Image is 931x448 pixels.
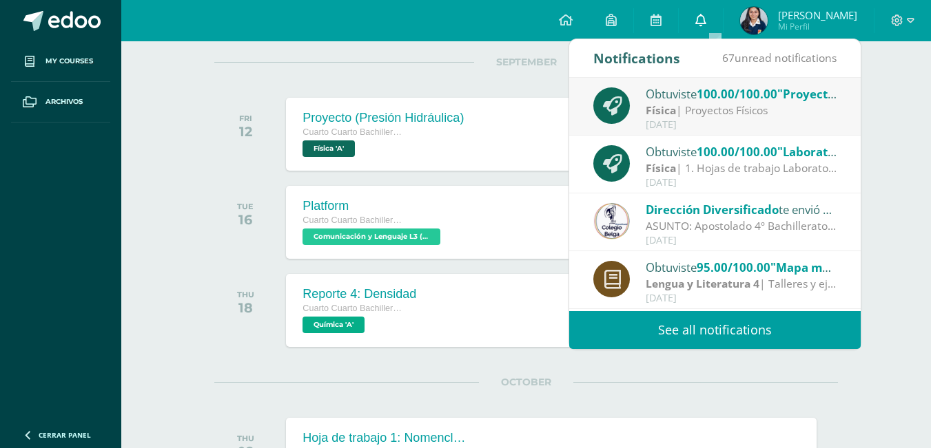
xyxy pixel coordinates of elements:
div: [DATE] [646,177,837,189]
span: 95.00/100.00 [697,259,770,275]
div: Notifications [593,39,680,77]
strong: Lengua y Literatura 4 [646,276,759,291]
div: TUE [237,202,254,211]
span: Cuarto Cuarto Bachillerato en Ciencias y Letras [303,127,406,137]
a: My courses [11,41,110,82]
span: Comunicación y Lenguaje L3 (Inglés) 4 'A' [303,228,440,245]
img: 544bf8086bc8165e313644037ea68f8d.png [593,203,630,239]
div: | Proyectos Físicos [646,103,837,118]
div: Obtuviste en [646,258,837,276]
span: Mi Perfil [778,21,857,32]
div: | 1. Hojas de trabajo Laboratorio 3.2 [646,160,837,176]
span: "Laboratorio" [777,144,856,160]
span: Física 'A' [303,140,355,157]
div: 16 [237,211,254,228]
span: Cuarto Cuarto Bachillerato en Ciencias y Letras [303,215,406,225]
div: Platform [303,199,444,213]
div: Proyecto (Presión Hidráulica) [303,111,464,125]
div: [DATE] [646,292,837,304]
span: Cerrar panel [39,430,91,440]
div: ASUNTO: Apostolado 4º Bachillerato CCLL : ASUNTO: Apostolado 4º Bachillerato CCLL Estimados Padre... [646,218,837,234]
a: Archivos [11,82,110,122]
span: Dirección Diversificado [646,202,779,217]
div: [DATE] [646,235,837,246]
span: SEPTEMBER [474,56,579,68]
span: Archivos [45,96,83,107]
div: Obtuviste en [646,85,837,103]
div: 12 [239,123,252,140]
span: Química 'A' [303,317,365,333]
div: [DATE] [646,119,837,131]
span: [PERSON_NAME] [778,8,857,22]
div: 18 [237,299,254,316]
span: My courses [45,56,93,67]
span: unread notifications [722,50,837,65]
a: See all notifications [569,311,861,349]
span: 100.00/100.00 [697,86,777,102]
div: THU [237,434,254,443]
strong: Física [646,103,676,118]
div: | Talleres y ejercicios [646,276,837,292]
span: Cuarto Cuarto Bachillerato en Ciencias y Letras [303,303,406,313]
span: 100.00/100.00 [697,144,777,160]
span: 67 [722,50,735,65]
span: OCTOBER [479,376,573,388]
div: FRI [239,114,252,123]
div: Hoja de trabajo 1: Nomenclatura de oxigenados e hidrogenados [303,431,468,445]
strong: Física [646,160,676,175]
div: te envió un aviso [646,200,837,218]
div: Obtuviste en [646,142,837,160]
div: Reporte 4: Densidad [303,287,416,301]
div: THU [237,290,254,299]
img: 2a9e972e57122f6a79f587713fe641ef.png [740,7,768,34]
